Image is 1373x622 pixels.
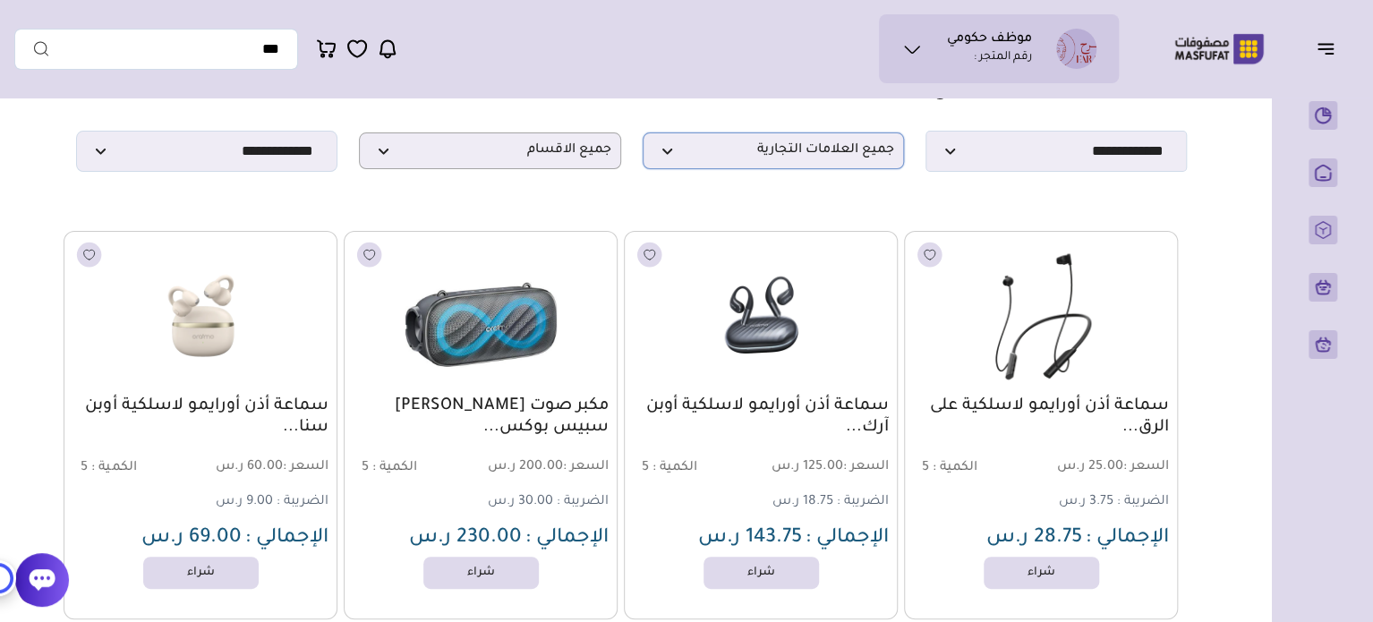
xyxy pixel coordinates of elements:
[634,396,888,439] a: سماعة أذن أورايمو لاسلكية أوبن آرك...
[244,528,328,550] span: الإجمالي :
[984,557,1099,589] a: شراء
[772,495,832,509] span: 18.75 ر.س
[354,241,607,391] img: 2025-09-10-68c1aa3f1323b.png
[921,461,928,475] span: 5
[143,557,259,589] a: شراء
[371,461,416,475] span: الكمية :
[408,528,521,550] span: 230.00 ر.س
[282,460,328,474] span: السعر :
[643,132,904,169] p: جميع العلامات التجارية
[524,528,608,550] span: الإجمالي :
[985,528,1081,550] span: 28.75 ر.س
[1043,459,1168,476] span: 25.00 ر.س
[215,495,272,509] span: 9.00 ر.س
[915,241,1167,391] img: 20250910151428602614.png
[81,461,88,475] span: 5
[1122,460,1168,474] span: السعر :
[652,461,696,475] span: الكمية :
[91,461,136,475] span: الكمية :
[203,459,328,476] span: 60.00 ر.س
[423,557,539,589] a: شراء
[1056,29,1096,69] img: محمد بن عبدالرحمن بن محمد النعيم
[487,495,552,509] span: 30.00 ر.س
[805,528,888,550] span: الإجمالي :
[276,495,328,509] span: الضريبة :
[1053,78,1096,99] span: 1496
[361,461,368,475] span: 5
[947,31,1032,49] h1: موظف حكومي
[359,132,620,169] p: جميع الاقسام
[974,49,1032,67] p: رقم المتجر :
[697,528,801,550] span: 143.75 ر.س
[562,460,608,474] span: السعر :
[635,241,887,391] img: 20250910151422978062.png
[763,459,889,476] span: 125.00 ر.س
[1058,495,1113,509] span: 3.75 ر.س
[1085,528,1168,550] span: الإجمالي :
[641,461,648,475] span: 5
[1162,31,1276,66] img: Logo
[914,396,1168,439] a: سماعة أذن أورايمو لاسلكية على الرق...
[1116,495,1168,509] span: الضريبة :
[652,142,894,159] span: جميع العلامات التجارية
[836,495,888,509] span: الضريبة :
[932,461,976,475] span: الكمية :
[842,460,888,474] span: السعر :
[704,557,819,589] a: شراء
[369,142,610,159] span: جميع الاقسام
[73,396,328,439] a: سماعة أذن أورايمو لاسلكية أوبن سنا...
[926,78,1102,99] span: ( بيانات المنتج)
[141,528,241,550] span: 69.00 ر.س
[74,241,327,391] img: 20250910151406478685.png
[354,396,608,439] a: مكبر صوت [PERSON_NAME] سبيس بوكس...
[483,459,609,476] span: 200.00 ر.س
[556,495,608,509] span: الضريبة :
